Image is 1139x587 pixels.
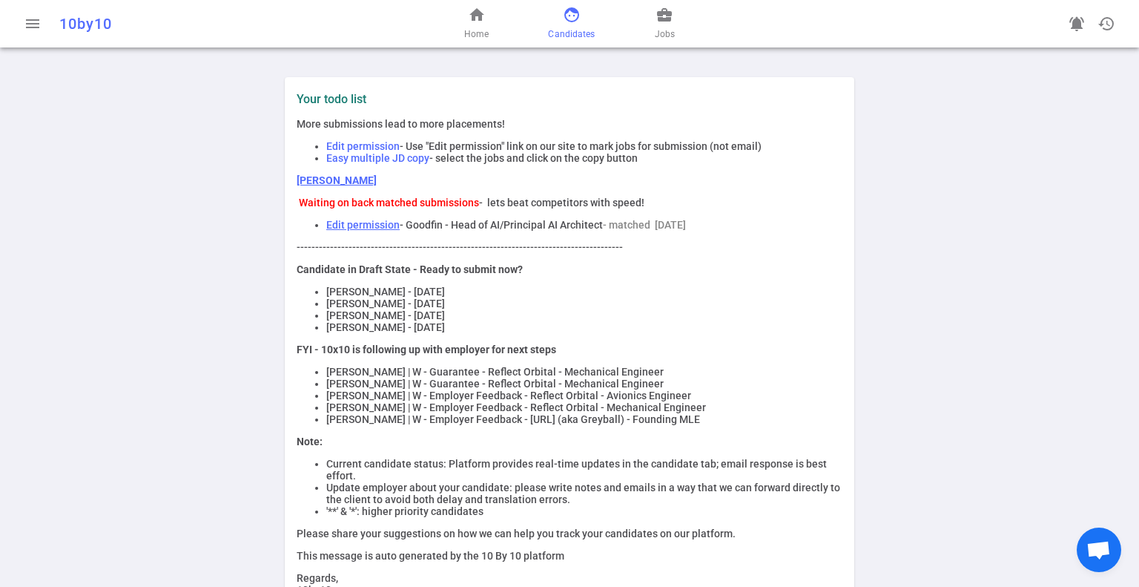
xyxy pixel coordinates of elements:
[1077,528,1121,572] div: Open chat
[297,436,323,447] strong: Note:
[299,197,479,209] span: Waiting on back matched submissions
[656,6,673,24] span: business_center
[655,27,675,42] span: Jobs
[59,15,374,33] div: 10by10
[326,366,842,378] li: [PERSON_NAME] | W - Guarantee - Reflect Orbital - Mechanical Engineer
[655,6,675,42] a: Jobs
[297,263,523,275] strong: Candidate in Draft State - Ready to submit now?
[326,390,842,401] li: [PERSON_NAME] | W - Employer Feedback - Reflect Orbital - Avionics Engineer
[479,197,644,209] span: - lets beat competitors with speed!
[297,174,377,186] a: [PERSON_NAME]
[297,118,505,130] span: More submissions lead to more placements!
[297,241,842,253] p: ----------------------------------------------------------------------------------------
[563,6,581,24] span: face
[18,9,47,39] button: Open menu
[1068,15,1086,33] span: notifications_active
[464,6,489,42] a: Home
[468,6,486,24] span: home
[1097,15,1115,33] span: history
[548,27,595,42] span: Candidates
[429,152,638,164] span: - select the jobs and click on the copy button
[326,140,400,152] span: Edit permission
[326,309,842,321] li: [PERSON_NAME] - [DATE]
[326,286,842,298] li: [PERSON_NAME] - [DATE]
[326,458,842,482] li: Current candidate status: Platform provides real-time updates in the candidate tab; email respons...
[326,482,842,505] li: Update employer about your candidate: please write notes and emails in a way that we can forward ...
[400,219,603,231] span: - Goodfin - Head of AI/Principal AI Architect
[1092,9,1121,39] button: Open history
[326,505,842,517] li: '**' & '*': higher priority candidates
[297,550,842,562] p: This message is auto generated by the 10 By 10 platform
[400,140,762,152] span: - Use "Edit permission" link on our site to mark jobs for submission (not email)
[326,298,842,309] li: [PERSON_NAME] - [DATE]
[297,92,842,106] label: Your todo list
[326,321,842,333] li: [PERSON_NAME] - [DATE]
[297,528,842,540] p: Please share your suggestions on how we can help you track your candidates on our platform.
[326,401,842,413] li: [PERSON_NAME] | W - Employer Feedback - Reflect Orbital - Mechanical Engineer
[603,219,686,231] span: - matched [DATE]
[297,344,556,355] strong: FYI - 10x10 is following up with employer for next steps
[548,6,595,42] a: Candidates
[326,219,400,231] a: Edit permission
[326,152,429,164] span: Easy multiple JD copy
[1062,9,1092,39] a: Go to see announcements
[326,378,842,390] li: [PERSON_NAME] | W - Guarantee - Reflect Orbital - Mechanical Engineer
[326,413,842,425] li: [PERSON_NAME] | W - Employer Feedback - [URL] (aka Greyball) - Founding MLE
[464,27,489,42] span: Home
[24,15,42,33] span: menu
